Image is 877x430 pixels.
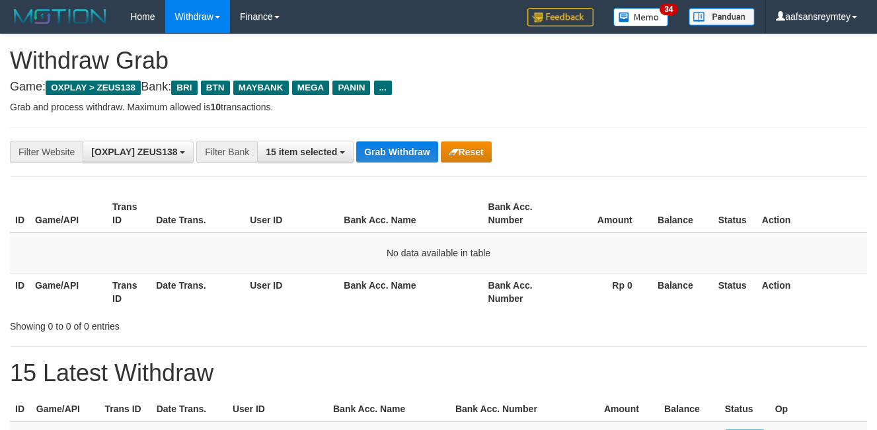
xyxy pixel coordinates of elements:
button: 15 item selected [257,141,354,163]
button: Grab Withdraw [356,141,438,162]
th: Amount [577,397,659,421]
h1: 15 Latest Withdraw [10,360,867,386]
h1: Withdraw Grab [10,48,867,74]
th: User ID [245,273,338,310]
th: Date Trans. [151,397,227,421]
th: Game/API [30,273,107,310]
th: Trans ID [99,397,151,421]
th: Balance [659,397,720,421]
th: Balance [652,273,713,310]
th: Bank Acc. Number [483,195,560,233]
span: MAYBANK [233,81,289,95]
p: Grab and process withdraw. Maximum allowed is transactions. [10,100,867,114]
th: ID [10,195,30,233]
img: MOTION_logo.png [10,7,110,26]
th: Balance [652,195,713,233]
th: Game/API [30,195,107,233]
th: ID [10,397,31,421]
span: MEGA [292,81,330,95]
th: Rp 0 [560,273,652,310]
th: Game/API [31,397,100,421]
th: Trans ID [107,195,151,233]
th: Bank Acc. Name [328,397,450,421]
button: Reset [441,141,492,162]
span: PANIN [332,81,370,95]
th: Op [770,397,867,421]
th: Bank Acc. Number [450,397,577,421]
th: Status [713,195,757,233]
img: panduan.png [689,8,755,26]
th: Action [757,273,867,310]
td: No data available in table [10,233,867,273]
th: Status [720,397,770,421]
th: Bank Acc. Name [338,195,482,233]
strong: 10 [210,102,221,112]
span: 15 item selected [266,147,337,157]
img: Feedback.jpg [527,8,593,26]
button: [OXPLAY] ZEUS138 [83,141,194,163]
th: Bank Acc. Number [483,273,560,310]
span: BRI [171,81,197,95]
th: ID [10,273,30,310]
span: ... [374,81,392,95]
th: Status [713,273,757,310]
span: OXPLAY > ZEUS138 [46,81,141,95]
img: Button%20Memo.svg [613,8,669,26]
div: Showing 0 to 0 of 0 entries [10,314,356,333]
th: Date Trans. [151,195,245,233]
th: User ID [245,195,338,233]
th: Date Trans. [151,273,245,310]
h4: Game: Bank: [10,81,867,94]
th: Action [757,195,867,233]
div: Filter Website [10,141,83,163]
div: Filter Bank [196,141,257,163]
span: [OXPLAY] ZEUS138 [91,147,177,157]
th: Amount [560,195,652,233]
th: User ID [227,397,328,421]
th: Bank Acc. Name [338,273,482,310]
span: 34 [660,3,677,15]
th: Trans ID [107,273,151,310]
span: BTN [201,81,230,95]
